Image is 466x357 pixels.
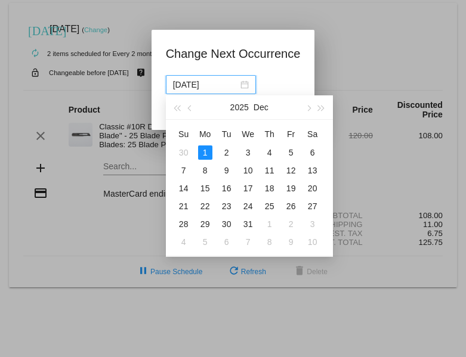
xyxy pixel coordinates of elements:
td: 12/17/2025 [237,179,259,197]
td: 1/3/2026 [302,215,323,233]
div: 1 [198,145,212,160]
div: 9 [220,163,234,178]
th: Wed [237,125,259,144]
td: 12/2/2025 [216,144,237,162]
div: 11 [263,163,277,178]
div: 2 [284,217,298,231]
div: 12 [284,163,298,178]
td: 12/16/2025 [216,179,237,197]
div: 25 [263,199,277,213]
td: 1/1/2026 [259,215,280,233]
td: 1/5/2026 [195,233,216,251]
td: 12/19/2025 [280,179,302,197]
td: 12/21/2025 [173,197,195,215]
div: 23 [220,199,234,213]
td: 1/4/2026 [173,233,195,251]
div: 17 [241,181,255,195]
div: 8 [198,163,212,178]
div: 5 [198,235,212,249]
th: Thu [259,125,280,144]
th: Sun [173,125,195,144]
td: 11/30/2025 [173,144,195,162]
td: 1/7/2026 [237,233,259,251]
div: 18 [263,181,277,195]
td: 12/4/2025 [259,144,280,162]
td: 12/5/2025 [280,144,302,162]
div: 28 [177,217,191,231]
div: 9 [284,235,298,249]
div: 6 [220,235,234,249]
td: 12/13/2025 [302,162,323,179]
div: 26 [284,199,298,213]
td: 12/12/2025 [280,162,302,179]
div: 20 [305,181,320,195]
button: 2025 [230,95,249,119]
button: Next year (Control + right) [314,95,328,119]
td: 12/29/2025 [195,215,216,233]
th: Fri [280,125,302,144]
div: 10 [241,163,255,178]
div: 5 [284,145,298,160]
div: 13 [305,163,320,178]
td: 12/26/2025 [280,197,302,215]
td: 12/25/2025 [259,197,280,215]
div: 21 [177,199,191,213]
div: 24 [241,199,255,213]
div: 6 [305,145,320,160]
td: 12/31/2025 [237,215,259,233]
div: 4 [177,235,191,249]
td: 12/10/2025 [237,162,259,179]
input: Select date [173,78,238,91]
th: Sat [302,125,323,144]
td: 12/24/2025 [237,197,259,215]
td: 12/15/2025 [195,179,216,197]
div: 31 [241,217,255,231]
div: 27 [305,199,320,213]
div: 3 [241,145,255,160]
td: 12/23/2025 [216,197,237,215]
div: 3 [305,217,320,231]
th: Mon [195,125,216,144]
div: 1 [263,217,277,231]
td: 12/18/2025 [259,179,280,197]
th: Tue [216,125,237,144]
td: 12/28/2025 [173,215,195,233]
div: 4 [263,145,277,160]
td: 12/22/2025 [195,197,216,215]
td: 12/9/2025 [216,162,237,179]
div: 2 [220,145,234,160]
div: 30 [177,145,191,160]
div: 15 [198,181,212,195]
div: 8 [263,235,277,249]
button: Dec [254,95,269,119]
div: 7 [177,163,191,178]
button: Next month (PageDown) [301,95,314,119]
td: 1/9/2026 [280,233,302,251]
td: 12/3/2025 [237,144,259,162]
h1: Change Next Occurrence [166,44,301,63]
td: 12/27/2025 [302,197,323,215]
td: 12/7/2025 [173,162,195,179]
td: 12/30/2025 [216,215,237,233]
td: 1/2/2026 [280,215,302,233]
td: 12/20/2025 [302,179,323,197]
div: 7 [241,235,255,249]
div: 29 [198,217,212,231]
td: 12/1/2025 [195,144,216,162]
div: 10 [305,235,320,249]
button: Last year (Control + left) [171,95,184,119]
div: 16 [220,181,234,195]
div: 19 [284,181,298,195]
td: 12/14/2025 [173,179,195,197]
td: 1/8/2026 [259,233,280,251]
td: 1/10/2026 [302,233,323,251]
td: 12/11/2025 [259,162,280,179]
td: 12/6/2025 [302,144,323,162]
div: 30 [220,217,234,231]
td: 12/8/2025 [195,162,216,179]
button: Previous month (PageUp) [184,95,197,119]
td: 1/6/2026 [216,233,237,251]
div: 14 [177,181,191,195]
div: 22 [198,199,212,213]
